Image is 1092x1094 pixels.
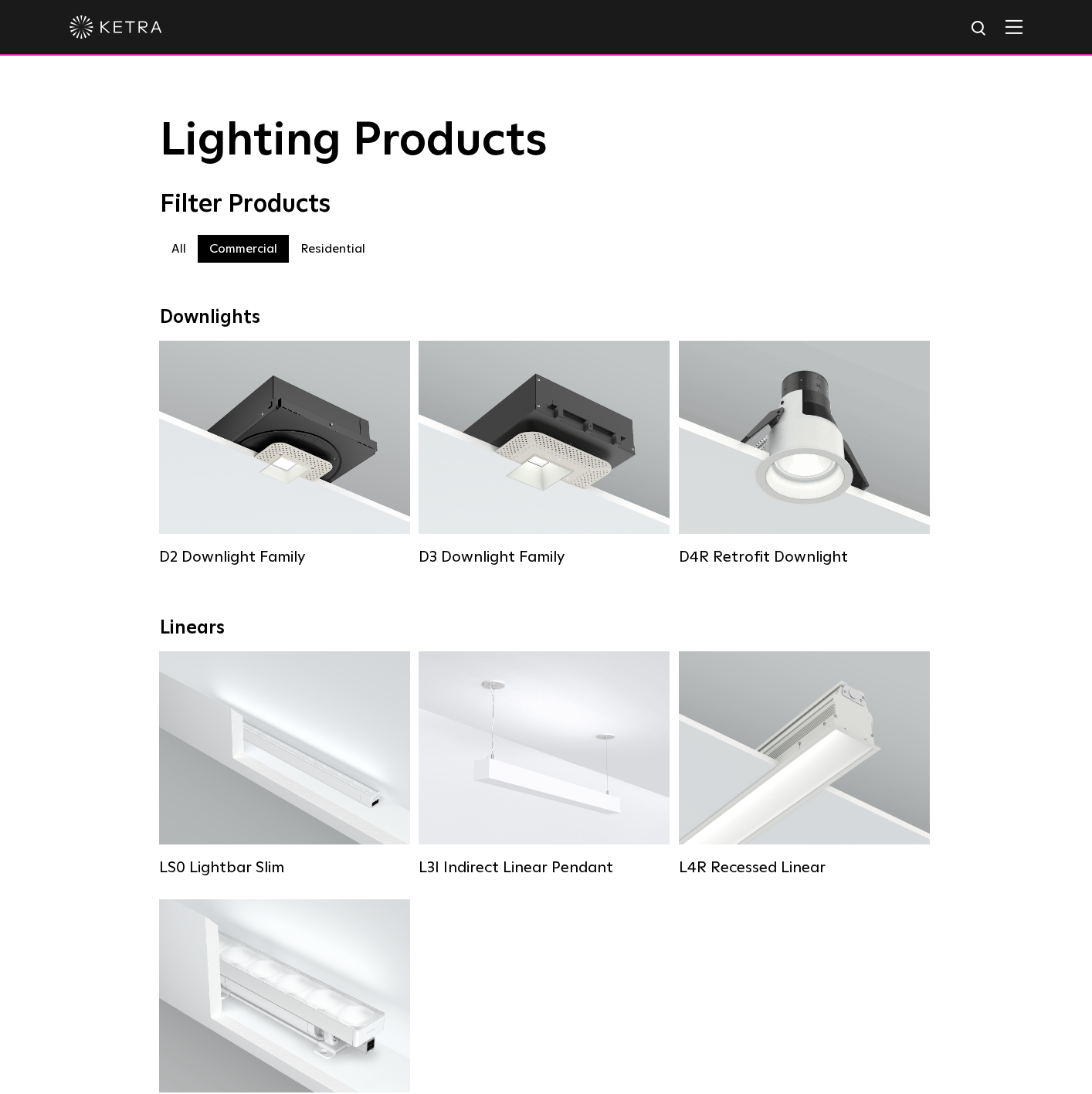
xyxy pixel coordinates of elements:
div: L4R Recessed Linear [679,858,930,877]
div: Filter Products [160,190,932,219]
label: Residential [289,235,377,263]
div: D3 Downlight Family [419,548,670,566]
div: D2 Downlight Family [159,548,410,566]
span: Lighting Products [160,118,548,165]
a: L4R Recessed Linear Lumen Output:400 / 600 / 800 / 1000Colors:White / BlackControl:Lutron Clear C... [679,651,930,876]
a: D2 Downlight Family Lumen Output:1200Colors:White / Black / Gloss Black / Silver / Bronze / Silve... [159,341,410,566]
label: All [160,235,198,263]
div: Linears [160,617,932,640]
div: Downlights [160,307,932,329]
img: search icon [970,19,989,39]
div: LS0 Lightbar Slim [159,858,410,877]
label: Commercial [198,235,289,263]
a: D3 Downlight Family Lumen Output:700 / 900 / 1100Colors:White / Black / Silver / Bronze / Paintab... [419,341,670,566]
a: D4R Retrofit Downlight Lumen Output:800Colors:White / BlackBeam Angles:15° / 25° / 40° / 60°Watta... [679,341,930,566]
img: Hamburger%20Nav.svg [1006,19,1022,34]
a: LS0 Lightbar Slim Lumen Output:200 / 350Colors:White / BlackControl:X96 Controller [159,651,410,876]
img: ketra-logo-2019-white [70,15,162,39]
a: L3I Indirect Linear Pendant Lumen Output:400 / 600 / 800 / 1000Housing Colors:White / BlackContro... [419,651,670,876]
div: D4R Retrofit Downlight [679,548,930,566]
div: L3I Indirect Linear Pendant [419,858,670,877]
